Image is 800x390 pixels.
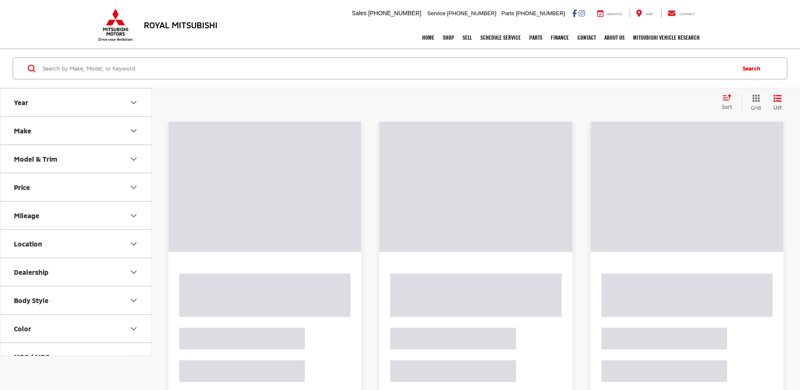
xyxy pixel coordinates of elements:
div: Model & Trim [129,154,139,164]
div: Price [14,183,30,191]
div: Color [129,324,139,334]
div: Model & Trim [14,155,57,163]
button: Body StyleBody Style [0,287,152,314]
a: Shop [439,27,458,48]
button: Search [734,58,773,79]
span: Sort [722,104,732,110]
span: [PHONE_NUMBER] [447,10,496,16]
span: Sales [352,10,366,16]
button: MPG / MPGeMPG / MPGe [0,343,152,371]
a: Service [591,9,628,18]
span: Service [427,10,445,16]
div: Year [129,97,139,108]
div: Location [129,239,139,249]
a: Home [418,27,439,48]
a: Facebook: Click to visit our Facebook page [572,10,577,16]
div: Year [14,98,28,106]
a: Instagram: Click to visit our Instagram page [579,10,585,16]
input: Search by Make, Model, or Keyword [42,58,734,79]
button: MileageMileage [0,202,152,229]
span: Parts [501,10,514,16]
span: Service [607,12,622,16]
img: Mitsubishi [97,8,135,41]
button: PricePrice [0,173,152,201]
div: MPG / MPGe [129,352,139,362]
a: Sell [458,27,476,48]
div: Location [14,240,42,248]
a: Parts: Opens in a new tab [525,27,547,48]
div: Color [14,325,31,333]
button: Model & TrimModel & Trim [0,145,152,173]
button: LocationLocation [0,230,152,257]
h3: Royal Mitsubishi [144,20,218,30]
button: List View [767,94,788,111]
a: Map [630,9,659,18]
span: Grid [751,104,761,111]
a: Contact [661,9,702,18]
div: Mileage [14,211,39,219]
span: [PHONE_NUMBER] [516,10,565,16]
button: MakeMake [0,117,152,144]
button: YearYear [0,89,152,116]
span: List [773,104,782,111]
span: Map [646,12,653,16]
a: Contact [573,27,600,48]
span: [PHONE_NUMBER] [368,10,421,16]
div: MPG / MPGe [14,353,53,361]
button: DealershipDealership [0,258,152,286]
div: Make [129,126,139,136]
div: Dealership [129,267,139,277]
button: ColorColor [0,315,152,342]
div: Body Style [129,295,139,306]
button: Grid View [741,94,767,111]
button: Select sort value [718,94,741,111]
div: Dealership [14,268,48,276]
a: About Us [600,27,629,48]
a: Finance [547,27,573,48]
div: Body Style [14,296,48,304]
div: Mileage [129,211,139,221]
a: Schedule Service: Opens in a new tab [476,27,525,48]
a: Mitsubishi Vehicle Research [629,27,704,48]
div: Price [129,182,139,192]
span: Contact [679,12,695,16]
div: Make [14,127,31,135]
